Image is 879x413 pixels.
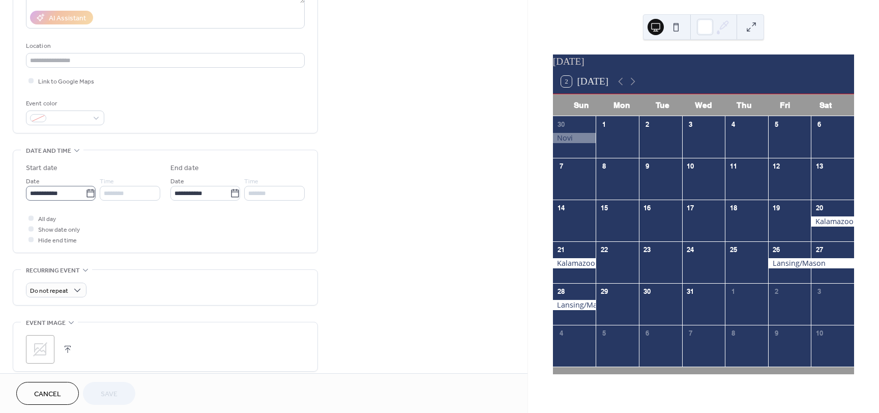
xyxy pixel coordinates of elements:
[26,41,303,51] div: Location
[600,245,609,254] div: 22
[26,98,102,109] div: Event color
[815,120,824,129] div: 6
[602,94,642,116] div: Mon
[728,120,738,129] div: 4
[815,287,824,296] div: 3
[642,245,652,254] div: 23
[556,245,566,254] div: 21
[244,176,258,187] span: Time
[16,382,79,405] button: Cancel
[815,161,824,171] div: 13
[728,203,738,212] div: 18
[686,329,695,338] div: 7
[26,163,57,174] div: Start date
[556,120,566,129] div: 30
[686,287,695,296] div: 31
[553,133,596,143] div: Novi
[600,203,609,212] div: 15
[728,161,738,171] div: 11
[561,94,602,116] div: Sun
[728,329,738,338] div: 8
[811,216,854,227] div: Kalamazoo
[765,94,805,116] div: Fri
[642,287,652,296] div: 30
[34,389,61,400] span: Cancel
[728,245,738,254] div: 25
[38,214,56,225] span: All day
[724,94,765,116] div: Thu
[815,245,824,254] div: 27
[600,161,609,171] div: 8
[553,258,596,268] div: Kalamazoo
[558,73,612,90] button: 2[DATE]
[556,287,566,296] div: 28
[728,287,738,296] div: 1
[772,203,781,212] div: 19
[686,245,695,254] div: 24
[553,54,854,69] div: [DATE]
[26,265,80,276] span: Recurring event
[642,94,683,116] div: Tue
[30,285,68,297] span: Do not repeat
[642,161,652,171] div: 9
[772,287,781,296] div: 2
[642,329,652,338] div: 6
[805,94,846,116] div: Sat
[556,203,566,212] div: 14
[26,318,66,328] span: Event image
[772,161,781,171] div: 12
[772,120,781,129] div: 5
[815,203,824,212] div: 20
[556,329,566,338] div: 4
[772,245,781,254] div: 26
[600,287,609,296] div: 29
[772,329,781,338] div: 9
[686,120,695,129] div: 3
[38,225,80,235] span: Show date only
[768,258,854,268] div: Lansing/Mason
[600,120,609,129] div: 1
[686,203,695,212] div: 17
[815,329,824,338] div: 10
[553,300,596,310] div: Lansing/Mason
[38,76,94,87] span: Link to Google Maps
[642,203,652,212] div: 16
[26,335,54,364] div: ;
[642,120,652,129] div: 2
[38,235,77,246] span: Hide end time
[686,161,695,171] div: 10
[26,176,40,187] span: Date
[683,94,724,116] div: Wed
[26,146,71,156] span: Date and time
[100,176,114,187] span: Time
[170,163,199,174] div: End date
[556,161,566,171] div: 7
[170,176,184,187] span: Date
[600,329,609,338] div: 5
